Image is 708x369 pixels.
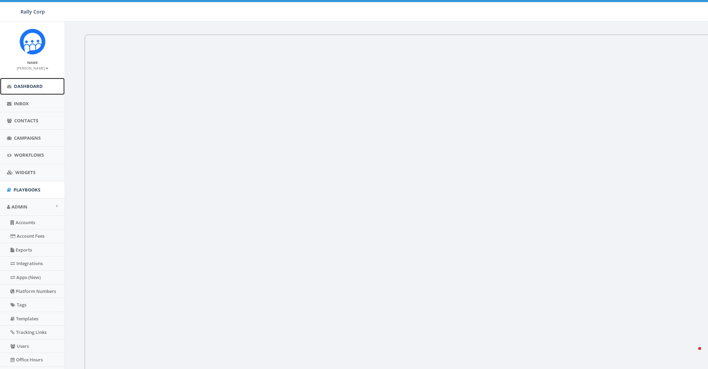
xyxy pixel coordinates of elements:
span: Dashboard [14,83,43,89]
iframe: Intercom live chat [684,345,701,362]
img: Icon_1.png [19,28,46,55]
small: Name [27,60,38,65]
span: Widgets [15,169,35,175]
small: [PERSON_NAME] [17,66,48,71]
span: Inbox [14,100,29,107]
a: [PERSON_NAME] [17,65,48,71]
span: Contacts [14,117,38,124]
span: Rally Corp [21,8,45,15]
span: Playbooks [14,187,40,193]
span: Admin [11,204,27,210]
span: Campaigns [14,135,41,141]
span: Workflows [14,152,44,158]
